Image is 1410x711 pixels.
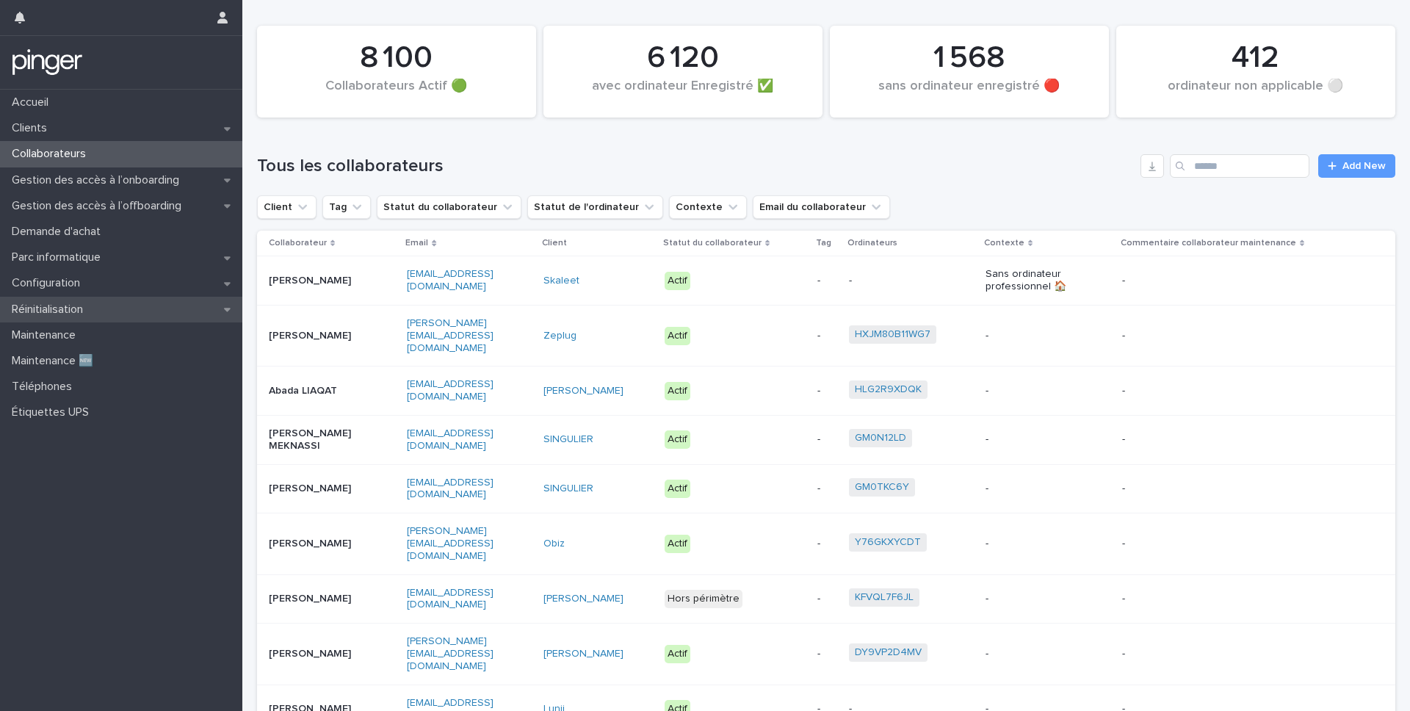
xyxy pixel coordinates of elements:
a: Obiz [543,538,565,550]
p: - [1122,385,1306,397]
div: Actif [665,535,690,553]
p: Maintenance 🆕 [6,354,105,368]
p: - [1122,648,1306,660]
p: - [817,648,838,660]
p: Collaborateur [269,235,327,251]
p: [PERSON_NAME] [269,593,361,605]
p: [PERSON_NAME] [269,538,361,550]
p: - [817,538,838,550]
button: Tag [322,195,371,219]
p: Email [405,235,428,251]
p: Sans ordinateur professionnel 🏠 [986,268,1077,293]
p: - [986,330,1077,342]
a: GM0N12LD [855,432,906,444]
a: GM0TKC6Y [855,481,909,494]
div: Actif [665,645,690,663]
tr: [PERSON_NAME][EMAIL_ADDRESS][DOMAIN_NAME]Skaleet Actif--Sans ordinateur professionnel 🏠- [257,256,1395,306]
p: - [1122,433,1306,446]
p: - [817,330,838,342]
button: Contexte [669,195,747,219]
div: Actif [665,272,690,290]
p: - [817,593,838,605]
p: - [986,648,1077,660]
p: - [1122,330,1306,342]
a: [EMAIL_ADDRESS][DOMAIN_NAME] [407,269,493,292]
p: - [817,385,838,397]
p: - [986,538,1077,550]
a: Y76GKXYCDT [855,536,921,549]
p: - [1122,538,1306,550]
span: Add New [1342,161,1386,171]
div: avec ordinateur Enregistré ✅ [568,79,798,109]
div: Actif [665,327,690,345]
div: sans ordinateur enregistré 🔴 [855,79,1084,109]
tr: [PERSON_NAME][EMAIL_ADDRESS][DOMAIN_NAME]SINGULIER Actif-GM0TKC6Y -- [257,464,1395,513]
p: Gestion des accès à l’onboarding [6,173,191,187]
a: [EMAIL_ADDRESS][DOMAIN_NAME] [407,428,493,451]
a: Zeplug [543,330,576,342]
p: Clients [6,121,59,135]
input: Search [1170,154,1309,178]
p: Demande d'achat [6,225,112,239]
div: 8 100 [282,40,511,76]
p: [PERSON_NAME] [269,275,361,287]
a: SINGULIER [543,483,593,495]
p: Configuration [6,276,92,290]
p: Contexte [984,235,1024,251]
a: Add New [1318,154,1395,178]
a: KFVQL7F6JL [855,591,914,604]
p: - [817,433,838,446]
p: Réinitialisation [6,303,95,317]
div: Actif [665,382,690,400]
a: HLG2R9XDQK [855,383,922,396]
p: Maintenance [6,328,87,342]
a: [PERSON_NAME] [543,385,623,397]
a: Skaleet [543,275,579,287]
p: Parc informatique [6,250,112,264]
div: 6 120 [568,40,798,76]
div: Collaborateurs Actif 🟢 [282,79,511,109]
div: Actif [665,430,690,449]
a: [PERSON_NAME][EMAIL_ADDRESS][DOMAIN_NAME] [407,526,493,561]
h1: Tous les collaborateurs [257,156,1135,177]
a: [EMAIL_ADDRESS][DOMAIN_NAME] [407,588,493,610]
p: [PERSON_NAME] [269,330,361,342]
div: 412 [1141,40,1370,76]
p: - [817,483,838,495]
button: Email du collaborateur [753,195,890,219]
img: mTgBEunGTSyRkCgitkcU [12,48,83,77]
p: - [986,483,1077,495]
p: - [1122,593,1306,605]
p: [PERSON_NAME] MEKNASSI [269,427,361,452]
div: Hors périmètre [665,590,742,608]
p: Tag [816,235,831,251]
p: Accueil [6,95,60,109]
p: Client [542,235,567,251]
tr: Abada LIAQAT[EMAIL_ADDRESS][DOMAIN_NAME][PERSON_NAME] Actif-HLG2R9XDQK -- [257,367,1395,416]
a: SINGULIER [543,433,593,446]
tr: [PERSON_NAME][PERSON_NAME][EMAIL_ADDRESS][DOMAIN_NAME][PERSON_NAME] Actif-DY9VP2D4MV -- [257,624,1395,685]
a: [PERSON_NAME][EMAIL_ADDRESS][DOMAIN_NAME] [407,318,493,353]
p: Étiquettes UPS [6,405,101,419]
p: - [986,433,1077,446]
a: [EMAIL_ADDRESS][DOMAIN_NAME] [407,379,493,402]
p: [PERSON_NAME] [269,648,361,660]
a: [PERSON_NAME][EMAIL_ADDRESS][DOMAIN_NAME] [407,636,493,671]
p: - [1122,275,1306,287]
button: Statut de l'ordinateur [527,195,663,219]
a: [PERSON_NAME] [543,593,623,605]
a: [PERSON_NAME] [543,648,623,660]
p: - [986,385,1077,397]
p: - [986,593,1077,605]
tr: [PERSON_NAME][EMAIL_ADDRESS][DOMAIN_NAME][PERSON_NAME] Hors périmètre-KFVQL7F6JL -- [257,574,1395,624]
p: Statut du collaborateur [663,235,762,251]
p: Ordinateurs [847,235,897,251]
div: ordinateur non applicable ⚪ [1141,79,1370,109]
div: 1 568 [855,40,1084,76]
p: - [1122,483,1306,495]
p: Gestion des accès à l’offboarding [6,199,193,213]
button: Statut du collaborateur [377,195,521,219]
a: [EMAIL_ADDRESS][DOMAIN_NAME] [407,477,493,500]
tr: [PERSON_NAME] MEKNASSI[EMAIL_ADDRESS][DOMAIN_NAME]SINGULIER Actif-GM0N12LD -- [257,415,1395,464]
